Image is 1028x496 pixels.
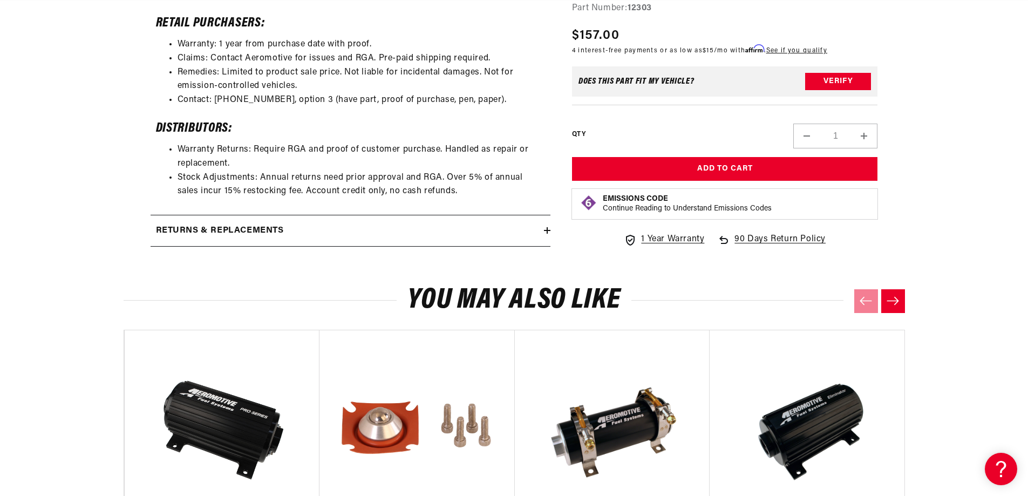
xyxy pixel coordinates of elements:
[572,2,878,16] div: Part Number:
[578,77,695,86] div: Does This part fit My vehicle?
[178,38,545,52] li: Warranty: 1 year from purchase date with proof.
[580,195,597,212] img: Emissions code
[603,205,772,214] p: Continue Reading to Understand Emissions Codes
[156,123,545,134] h4: Distributors:
[628,4,652,12] strong: 12303
[572,45,827,56] p: 4 interest-free payments or as low as /mo with .
[151,215,550,247] summary: Returns & replacements
[624,233,704,247] a: 1 Year Warranty
[178,143,545,171] li: Warranty Returns: Require RGA and proof of customer purchase. Handled as repair or replacement.
[603,195,668,203] strong: Emissions Code
[124,288,905,313] h2: You may also like
[572,26,619,45] span: $157.00
[178,66,545,93] li: Remedies: Limited to product sale price. Not liable for incidental damages. Not for emission-cont...
[572,130,586,139] label: QTY
[745,45,764,53] span: Affirm
[603,195,772,214] button: Emissions CodeContinue Reading to Understand Emissions Codes
[881,289,905,313] button: Next slide
[854,289,878,313] button: Previous slide
[156,224,284,238] h2: Returns & replacements
[717,233,826,258] a: 90 Days Return Policy
[156,18,545,29] h4: Retail Purchasers:
[178,171,545,199] li: Stock Adjustments: Annual returns need prior approval and RGA. Over 5% of annual sales incur 15% ...
[703,47,714,54] span: $15
[572,157,878,181] button: Add to Cart
[641,233,704,247] span: 1 Year Warranty
[766,47,827,54] a: See if you qualify - Learn more about Affirm Financing (opens in modal)
[178,52,545,66] li: Claims: Contact Aeromotive for issues and RGA. Pre-paid shipping required.
[805,73,871,90] button: Verify
[178,93,545,107] li: Contact: [PHONE_NUMBER], option 3 (have part, proof of purchase, pen, paper).
[734,233,826,258] span: 90 Days Return Policy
